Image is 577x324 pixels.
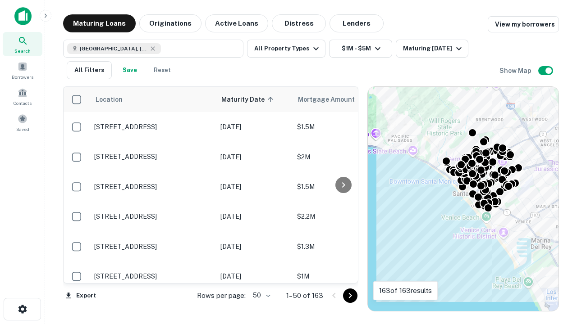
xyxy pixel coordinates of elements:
a: Search [3,32,42,56]
span: Contacts [14,99,32,107]
button: Go to next page [343,288,357,303]
button: [GEOGRAPHIC_DATA], [GEOGRAPHIC_DATA], [GEOGRAPHIC_DATA] [63,40,243,58]
button: Maturing Loans [63,14,136,32]
button: Save your search to get updates of matches that match your search criteria. [115,61,144,79]
button: Active Loans [205,14,268,32]
p: [DATE] [220,242,288,252]
p: $2.2M [297,211,387,221]
span: [GEOGRAPHIC_DATA], [GEOGRAPHIC_DATA], [GEOGRAPHIC_DATA] [80,45,147,53]
p: Rows per page: [197,290,246,301]
img: capitalize-icon.png [14,7,32,25]
span: Mortgage Amount [298,94,366,105]
span: Maturity Date [221,94,276,105]
p: $1.5M [297,122,387,132]
p: [DATE] [220,271,288,281]
h6: Show Map [499,66,533,76]
p: [DATE] [220,211,288,221]
a: View my borrowers [488,16,559,32]
p: $1.3M [297,242,387,252]
button: Reset [148,61,177,79]
button: Export [63,289,98,302]
a: Saved [3,110,42,135]
a: Borrowers [3,58,42,82]
p: [STREET_ADDRESS] [94,272,211,280]
div: Maturing [DATE] [403,43,464,54]
button: Distress [272,14,326,32]
p: 163 of 163 results [379,285,432,296]
p: 1–50 of 163 [286,290,323,301]
button: All Property Types [247,40,325,58]
p: $1M [297,271,387,281]
p: [DATE] [220,122,288,132]
button: Lenders [330,14,384,32]
span: Search [14,47,31,54]
span: Saved [16,126,29,133]
button: All Filters [67,61,112,79]
iframe: Chat Widget [532,252,577,295]
p: [DATE] [220,182,288,192]
span: Borrowers [12,73,33,81]
p: [DATE] [220,152,288,162]
th: Mortgage Amount [293,87,392,112]
span: Location [95,94,123,105]
th: Location [90,87,216,112]
a: Contacts [3,84,42,108]
div: 0 0 [368,87,559,311]
p: [STREET_ADDRESS] [94,212,211,220]
button: Maturing [DATE] [396,40,468,58]
p: $2M [297,152,387,162]
p: [STREET_ADDRESS] [94,153,211,161]
button: Originations [139,14,201,32]
div: 50 [249,289,272,302]
p: $1.5M [297,182,387,192]
p: [STREET_ADDRESS] [94,183,211,191]
button: $1M - $5M [329,40,392,58]
p: [STREET_ADDRESS] [94,123,211,131]
th: Maturity Date [216,87,293,112]
p: [STREET_ADDRESS] [94,243,211,251]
